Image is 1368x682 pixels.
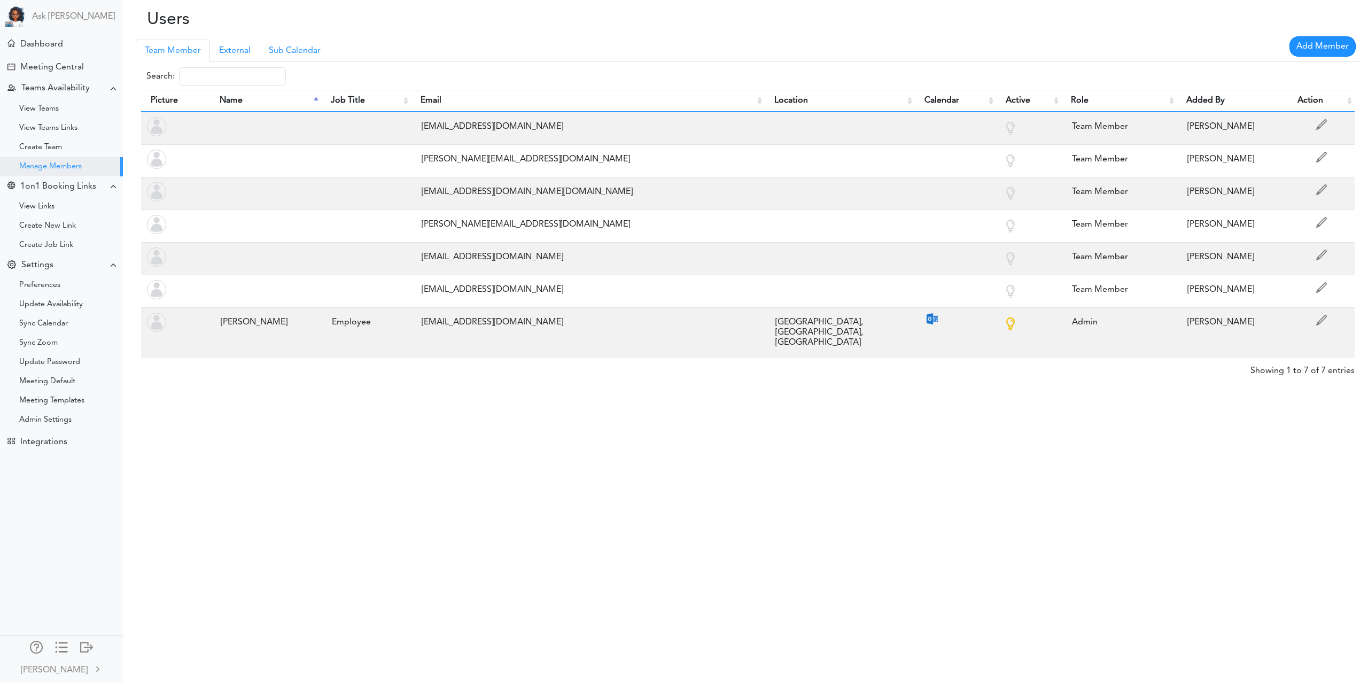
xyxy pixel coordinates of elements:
[147,247,166,267] img: user-off.png
[80,641,93,652] div: Log out
[147,280,166,299] img: user-off.png
[1288,90,1355,112] th: Action: activate to sort column ascending
[7,40,15,47] div: Home
[19,106,59,112] div: View Teams
[1067,247,1171,268] div: Team Member
[1182,182,1282,203] div: [PERSON_NAME]
[1313,184,1330,200] span: Edit Member Name/Title
[1313,217,1330,233] span: Edit Member Name/Title
[416,117,759,137] div: [EMAIL_ADDRESS][DOMAIN_NAME]
[1182,280,1282,300] div: [PERSON_NAME]
[7,437,15,445] div: TEAMCAL AI Workflow Apps
[19,417,72,423] div: Admin Settings
[20,437,67,447] div: Integrations
[30,641,43,656] a: Manage Members and Externals
[30,641,43,652] div: Manage Members and Externals
[20,182,96,192] div: 1on1 Booking Links
[21,260,53,270] div: Settings
[1067,280,1171,300] div: Team Member
[1313,152,1330,168] span: Edit Member Name/Title
[179,67,286,86] input: Search:
[7,182,15,192] div: Share Meeting Link
[21,83,90,94] div: Teams Availability
[19,204,55,210] div: View Links
[147,117,166,136] img: user-off.png
[411,90,764,112] th: Email: activate to sort column ascending
[1313,250,1330,266] span: Edit Member Name/Title
[146,67,286,86] label: Search:
[19,126,77,131] div: View Teams Links
[19,340,58,346] div: Sync Zoom
[7,63,15,71] div: Creating Meeting
[416,214,759,235] div: [PERSON_NAME][EMAIL_ADDRESS][DOMAIN_NAME]
[20,63,84,73] div: Meeting Central
[5,5,27,27] img: Powered by TEAMCAL AI
[19,243,73,248] div: Create Job Link
[19,321,68,327] div: Sync Calendar
[21,664,88,677] div: [PERSON_NAME]
[416,247,759,268] div: [EMAIL_ADDRESS][DOMAIN_NAME]
[141,90,210,112] th: Picture
[327,312,406,333] div: Employee
[147,215,166,234] img: user-off.png
[7,260,16,270] div: Change Settings
[147,182,166,201] img: user-off.png
[19,302,83,307] div: Update Availability
[1067,312,1171,333] div: Admin
[19,145,62,150] div: Create Team
[416,149,759,170] div: [PERSON_NAME][EMAIL_ADDRESS][DOMAIN_NAME]
[215,312,316,333] div: [PERSON_NAME]
[19,379,75,384] div: Meeting Default
[19,164,82,169] div: Manage Members
[770,312,910,353] div: [GEOGRAPHIC_DATA], [GEOGRAPHIC_DATA], [GEOGRAPHIC_DATA]
[1182,214,1282,235] div: [PERSON_NAME]
[1182,117,1282,137] div: [PERSON_NAME]
[1,657,122,681] a: [PERSON_NAME]
[1067,214,1171,235] div: Team Member
[416,182,759,203] div: [EMAIL_ADDRESS][DOMAIN_NAME][DOMAIN_NAME]
[19,283,60,288] div: Preferences
[1061,90,1177,112] th: Role: activate to sort column ascending
[765,90,915,112] th: Location: activate to sort column ascending
[19,398,84,404] div: Meeting Templates
[55,641,68,656] a: Change side menu
[210,90,321,112] th: Name: activate to sort column descending
[19,360,80,365] div: Update Password
[915,90,996,112] th: Calendar: activate to sort column ascending
[131,10,530,30] h2: Users
[1182,149,1282,170] div: [PERSON_NAME]
[32,12,115,22] a: Ask [PERSON_NAME]
[1313,119,1330,135] span: Edit Member Name/Title
[260,40,330,62] a: Sub Calendar
[136,40,210,62] a: Team Member
[1067,117,1171,137] div: Team Member
[1067,149,1171,170] div: Team Member
[20,40,63,50] div: Dashboard
[1313,315,1330,331] span: Edit Admin's Name/Title
[1182,247,1282,268] div: [PERSON_NAME]
[1250,358,1355,377] div: Showing 1 to 7 of 7 entries
[1067,182,1171,203] div: Team Member
[210,40,260,62] a: External
[996,90,1061,112] th: Active: activate to sort column ascending
[19,223,76,229] div: Create New Link
[1177,90,1288,112] th: Added By
[147,150,166,169] img: user-off.png
[416,312,759,333] div: [EMAIL_ADDRESS][DOMAIN_NAME]
[1182,312,1282,333] div: [PERSON_NAME]
[147,313,166,332] img: user-off.png
[1313,282,1330,298] span: Edit Member Name/Title
[1289,36,1356,57] a: Add Member
[321,90,411,112] th: Job Title: activate to sort column ascending
[926,312,939,325] img: outlook-calendar.png
[55,641,68,652] div: Show only icons
[416,280,759,300] div: [EMAIL_ADDRESS][DOMAIN_NAME]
